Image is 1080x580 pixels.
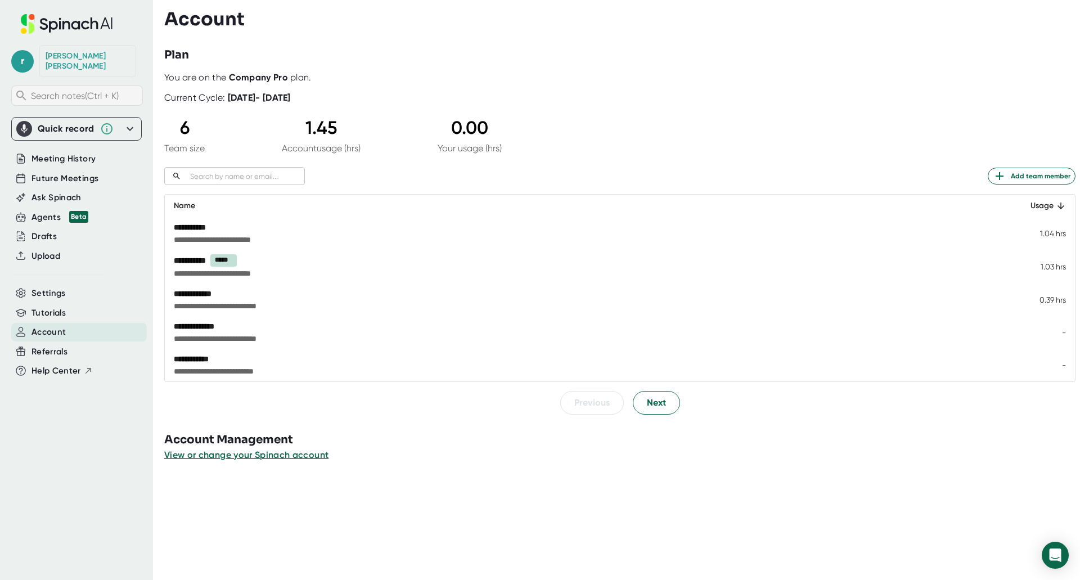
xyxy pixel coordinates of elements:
div: Team size [164,143,205,154]
td: 0.39 hrs [1006,284,1075,316]
button: Tutorials [31,307,66,320]
div: Usage [1015,199,1066,213]
div: Quick record [16,118,137,140]
button: Meeting History [31,152,96,165]
div: Open Intercom Messenger [1042,542,1069,569]
div: Your usage (hrs) [438,143,502,154]
div: Beta [69,211,88,223]
div: You are on the plan. [164,72,1075,83]
td: - [1006,349,1075,381]
h3: Account Management [164,431,1080,448]
button: Referrals [31,345,67,358]
span: Previous [574,396,610,410]
span: View or change your Spinach account [164,449,328,460]
span: r [11,50,34,73]
input: Search by name or email... [186,170,305,183]
h3: Plan [164,47,189,64]
b: [DATE] - [DATE] [228,92,291,103]
button: View or change your Spinach account [164,448,328,462]
b: Company Pro [229,72,288,83]
button: Settings [31,287,66,300]
div: Agents [31,211,88,224]
button: Next [633,391,680,415]
div: Name [174,199,997,213]
button: Help Center [31,365,93,377]
div: Account usage (hrs) [282,143,361,154]
div: 0.00 [438,117,502,138]
button: Ask Spinach [31,191,82,204]
button: Add team member [988,168,1075,185]
span: Add team member [993,169,1070,183]
button: Account [31,326,66,339]
div: 1.45 [282,117,361,138]
td: 1.04 hrs [1006,217,1075,250]
td: 1.03 hrs [1006,250,1075,283]
span: Search notes (Ctrl + K) [31,91,119,101]
h3: Account [164,8,245,30]
button: Agents Beta [31,211,88,224]
button: Drafts [31,230,57,243]
div: Ron Stewart [46,51,130,71]
button: Future Meetings [31,172,98,185]
button: Upload [31,250,60,263]
button: Previous [560,391,624,415]
span: Next [647,396,666,410]
div: Quick record [38,123,94,134]
div: 6 [164,117,205,138]
span: Help Center [31,365,81,377]
td: - [1006,316,1075,349]
div: Current Cycle: [164,92,291,104]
